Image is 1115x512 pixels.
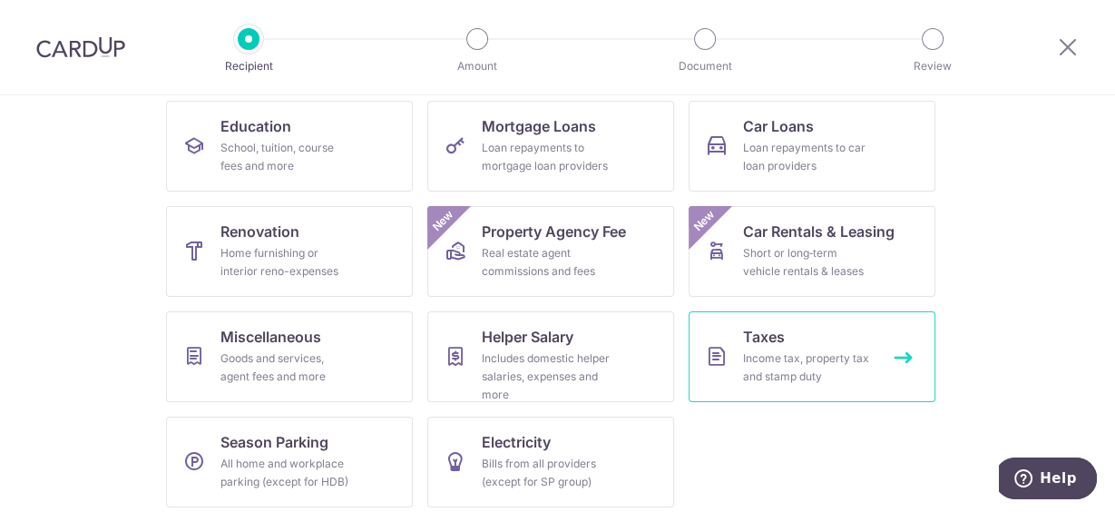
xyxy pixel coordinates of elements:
[220,244,351,281] div: Home furnishing or interior reno-expenses
[220,326,321,348] span: Miscellaneous
[743,139,874,175] div: Loan repayments to car loan providers
[482,326,573,348] span: Helper Salary
[482,431,551,453] span: Electricity
[220,139,351,175] div: School, tuition, course fees and more
[220,350,351,386] div: Goods and services, agent fees and more
[689,311,935,402] a: TaxesIncome tax, property tax and stamp duty
[427,101,674,192] a: Mortgage LoansLoan repayments to mortgage loan providers
[743,244,874,281] div: Short or long‑term vehicle rentals & leases
[41,13,78,29] span: Help
[743,326,785,348] span: Taxes
[743,221,895,242] span: Car Rentals & Leasing
[482,455,612,491] div: Bills from all providers (except for SP group)
[482,115,596,137] span: Mortgage Loans
[166,101,413,192] a: EducationSchool, tuition, course fees and more
[999,458,1097,503] iframe: Opens a widget where you can find more information
[427,206,674,297] a: Property Agency FeeReal estate agent commissions and feesNew
[220,431,328,453] span: Season Parking
[220,115,291,137] span: Education
[866,57,1000,75] p: Review
[36,36,125,58] img: CardUp
[220,455,351,491] div: All home and workplace parking (except for HDB)
[482,221,626,242] span: Property Agency Fee
[166,206,413,297] a: RenovationHome furnishing or interior reno-expenses
[482,244,612,281] div: Real estate agent commissions and fees
[427,417,674,507] a: ElectricityBills from all providers (except for SP group)
[166,417,413,507] a: Season ParkingAll home and workplace parking (except for HDB)
[743,350,874,386] div: Income tax, property tax and stamp duty
[689,101,935,192] a: Car LoansLoan repayments to car loan providers
[181,57,316,75] p: Recipient
[689,206,719,236] span: New
[220,221,299,242] span: Renovation
[743,115,814,137] span: Car Loans
[166,311,413,402] a: MiscellaneousGoods and services, agent fees and more
[410,57,544,75] p: Amount
[482,139,612,175] div: Loan repayments to mortgage loan providers
[689,206,935,297] a: Car Rentals & LeasingShort or long‑term vehicle rentals & leasesNew
[638,57,772,75] p: Document
[427,206,457,236] span: New
[427,311,674,402] a: Helper SalaryIncludes domestic helper salaries, expenses and more
[482,350,612,404] div: Includes domestic helper salaries, expenses and more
